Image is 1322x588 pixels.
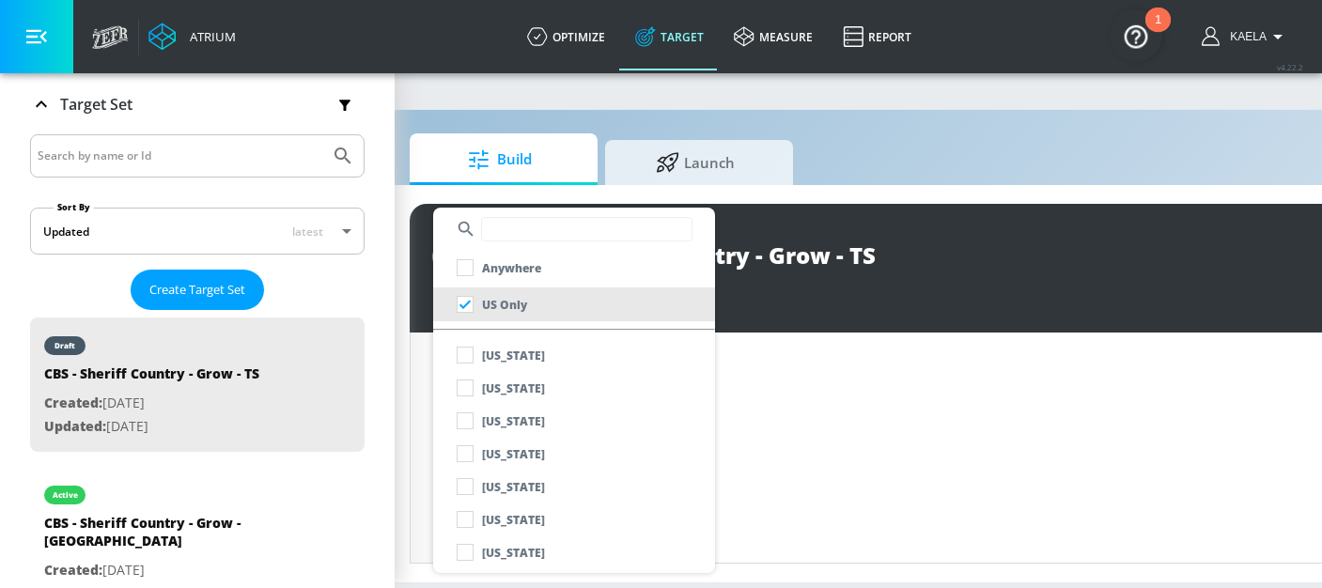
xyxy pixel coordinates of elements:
[482,444,545,464] p: [US_STATE]
[482,295,527,315] p: US Only
[482,477,545,497] p: [US_STATE]
[482,379,545,398] p: [US_STATE]
[1155,20,1161,44] div: 1
[482,510,545,530] p: [US_STATE]
[482,258,541,278] p: Anywhere
[1110,9,1162,62] button: Open Resource Center, 1 new notification
[482,411,545,431] p: [US_STATE]
[482,346,545,365] p: [US_STATE]
[482,543,545,563] p: [US_STATE]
